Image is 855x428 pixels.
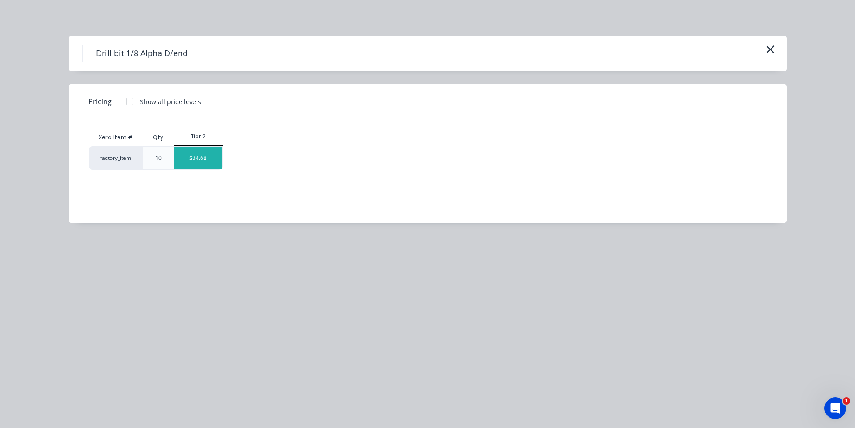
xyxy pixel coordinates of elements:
[89,146,143,170] div: factory_item
[82,45,201,62] h4: Drill bit 1/8 Alpha D/end
[140,97,201,106] div: Show all price levels
[88,96,112,107] span: Pricing
[824,397,846,419] iframe: Intercom live chat
[174,132,223,141] div: Tier 2
[146,126,171,149] div: Qty
[155,154,162,162] div: 10
[843,397,850,405] span: 1
[174,147,222,169] div: $34.68
[89,128,143,146] div: Xero Item #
